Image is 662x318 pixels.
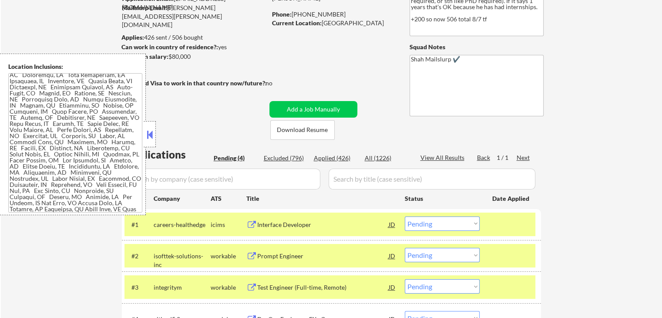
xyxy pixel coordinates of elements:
[8,62,142,71] div: Location Inclusions:
[517,153,531,162] div: Next
[270,120,335,140] button: Download Resume
[154,252,211,269] div: isofttek-solutions-inc
[124,169,320,189] input: Search by company (case sensitive)
[122,3,266,29] div: [PERSON_NAME][EMAIL_ADDRESS][PERSON_NAME][DOMAIN_NAME]
[388,217,397,232] div: JD
[272,10,292,18] strong: Phone:
[265,79,290,88] div: no
[497,153,517,162] div: 1 / 1
[154,194,211,203] div: Company
[154,283,211,292] div: integritym
[211,194,246,203] div: ATS
[314,154,357,162] div: Applied (426)
[122,79,267,87] strong: Will need Visa to work in that country now/future?:
[211,252,246,260] div: workable
[420,153,467,162] div: View All Results
[121,43,264,51] div: yes
[131,252,147,260] div: #2
[272,19,395,27] div: [GEOGRAPHIC_DATA]
[122,4,167,11] strong: Mailslurp Email:
[124,149,211,160] div: Applications
[121,34,144,41] strong: Applies:
[214,154,257,162] div: Pending (4)
[388,248,397,264] div: JD
[477,153,491,162] div: Back
[131,283,147,292] div: #3
[264,154,307,162] div: Excluded (796)
[388,279,397,295] div: JD
[410,43,544,51] div: Squad Notes
[257,283,389,292] div: Test Engineer (Full-time, Remote)
[405,190,480,206] div: Status
[121,33,266,42] div: 426 sent / 506 bought
[154,220,211,229] div: careers-healthedge
[329,169,535,189] input: Search by title (case sensitive)
[365,154,408,162] div: All (1226)
[121,43,218,51] strong: Can work in country of residence?:
[257,220,389,229] div: Interface Developer
[269,101,357,118] button: Add a Job Manually
[257,252,389,260] div: Prompt Engineer
[121,52,266,61] div: $80,000
[492,194,531,203] div: Date Applied
[272,19,322,27] strong: Current Location:
[131,220,147,229] div: #1
[211,220,246,229] div: icims
[246,194,397,203] div: Title
[272,10,395,19] div: [PHONE_NUMBER]
[211,283,246,292] div: workable
[121,53,168,60] strong: Minimum salary:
